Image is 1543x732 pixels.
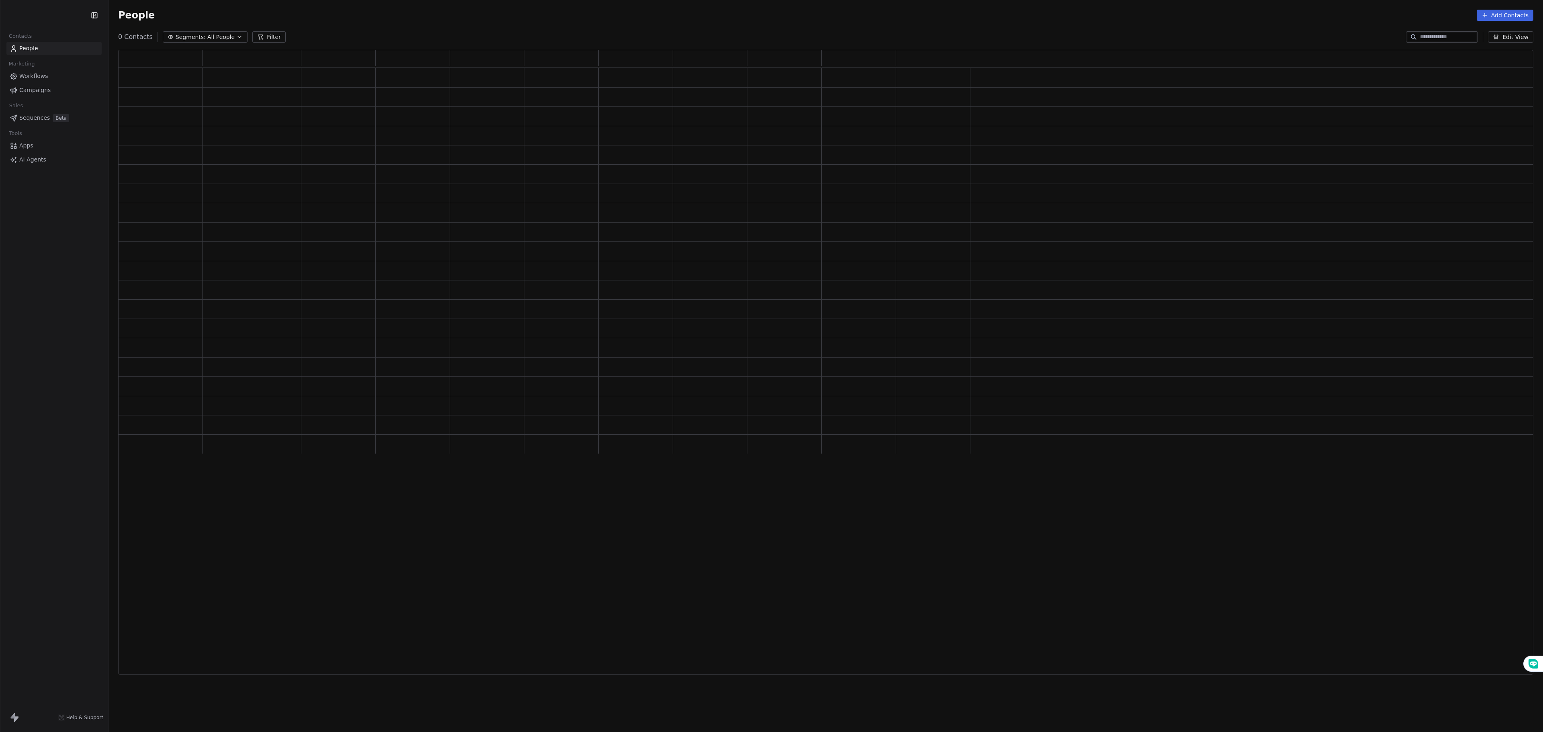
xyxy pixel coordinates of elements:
button: Filter [252,31,286,43]
button: Add Contacts [1477,10,1533,21]
span: Sales [6,100,27,112]
span: Segments: [176,33,206,41]
span: Marketing [5,58,38,70]
a: Help & Support [58,714,103,721]
span: AI Agents [19,155,46,164]
a: SequencesBeta [6,111,102,125]
a: Apps [6,139,102,152]
span: Workflows [19,72,48,80]
span: People [118,9,155,21]
span: 0 Contacts [118,32,153,42]
span: Help & Support [66,714,103,721]
div: grid [119,68,1534,675]
button: Edit View [1488,31,1533,43]
span: Contacts [5,30,35,42]
span: Beta [53,114,69,122]
span: Campaigns [19,86,51,94]
a: Workflows [6,70,102,83]
span: Tools [6,127,25,139]
span: Sequences [19,114,50,122]
a: Campaigns [6,84,102,97]
a: People [6,42,102,55]
span: All People [207,33,235,41]
a: AI Agents [6,153,102,166]
span: Apps [19,141,33,150]
span: People [19,44,38,53]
